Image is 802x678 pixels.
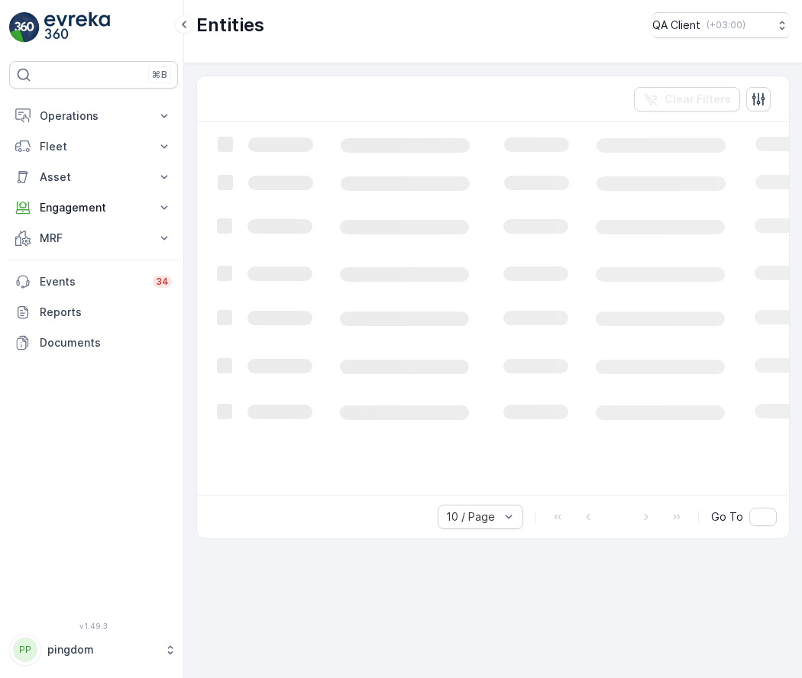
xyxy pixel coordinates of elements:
p: 34 [156,276,169,288]
button: Clear Filters [634,87,740,111]
p: Operations [40,108,147,124]
p: ( +03:00 ) [707,19,745,31]
p: Reports [40,305,172,320]
p: Asset [40,169,147,185]
button: Engagement [9,192,178,223]
img: logo [9,12,40,43]
p: Fleet [40,139,147,154]
button: Fleet [9,131,178,162]
a: Documents [9,328,178,358]
div: PP [13,638,37,662]
button: QA Client(+03:00) [652,12,790,38]
span: Go To [711,509,743,525]
button: PPpingdom [9,634,178,666]
p: QA Client [652,18,700,33]
p: pingdom [47,642,157,657]
p: Documents [40,335,172,350]
button: MRF [9,223,178,253]
p: Entities [196,13,264,37]
p: ⌘B [152,69,167,81]
a: Reports [9,297,178,328]
button: Asset [9,162,178,192]
p: Engagement [40,200,147,215]
p: Events [40,274,144,289]
p: Clear Filters [665,92,731,107]
a: Events34 [9,266,178,297]
p: MRF [40,231,147,246]
img: logo_light-DOdMpM7g.png [44,12,110,43]
span: v 1.49.3 [9,621,178,631]
button: Operations [9,101,178,131]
